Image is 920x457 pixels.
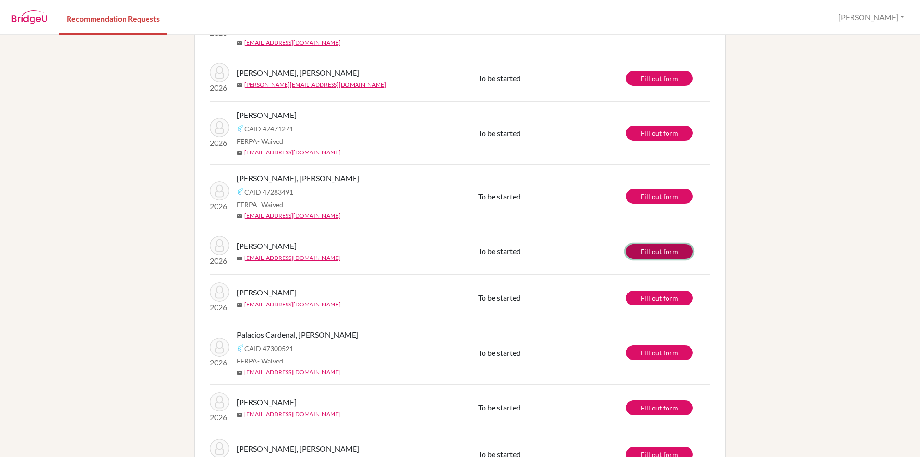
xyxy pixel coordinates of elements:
[237,412,242,418] span: mail
[626,291,693,305] a: Fill out form
[237,67,359,79] span: [PERSON_NAME], [PERSON_NAME]
[237,329,358,340] span: Palacios Cardenal, [PERSON_NAME]
[244,211,341,220] a: [EMAIL_ADDRESS][DOMAIN_NAME]
[478,348,521,357] span: To be started
[237,173,359,184] span: [PERSON_NAME], [PERSON_NAME]
[210,338,229,357] img: Palacios Cardenal, Nicolas
[257,137,283,145] span: - Waived
[210,181,229,200] img: Hasbún Safie, Jorge
[210,137,229,149] p: 2026
[626,71,693,86] a: Fill out form
[210,236,229,255] img: Bonilla Andino, Valeria
[478,192,521,201] span: To be started
[244,81,386,89] a: [PERSON_NAME][EMAIL_ADDRESS][DOMAIN_NAME]
[237,40,242,46] span: mail
[237,370,242,375] span: mail
[834,8,908,26] button: [PERSON_NAME]
[237,397,297,408] span: [PERSON_NAME]
[244,187,293,197] span: CAID 47283491
[237,240,297,252] span: [PERSON_NAME]
[210,392,229,411] img: Gutiérrez Castro, Paulina
[210,255,229,267] p: 2026
[478,293,521,302] span: To be started
[210,82,229,94] p: 2026
[237,256,242,261] span: mail
[244,343,293,353] span: CAID 47300521
[210,357,229,368] p: 2026
[237,356,283,366] span: FERPA
[237,344,244,352] img: Common App logo
[237,302,242,308] span: mail
[478,129,521,138] span: To be started
[237,136,283,146] span: FERPA
[626,400,693,415] a: Fill out form
[244,410,341,419] a: [EMAIL_ADDRESS][DOMAIN_NAME]
[11,10,47,24] img: BridgeU logo
[210,282,229,302] img: Bonilla Andino, Valeria
[257,200,283,209] span: - Waived
[210,411,229,423] p: 2026
[237,287,297,298] span: [PERSON_NAME]
[478,246,521,256] span: To be started
[237,125,244,132] img: Common App logo
[237,443,359,455] span: [PERSON_NAME], [PERSON_NAME]
[210,302,229,313] p: 2026
[237,213,242,219] span: mail
[237,188,244,196] img: Common App logo
[237,199,283,210] span: FERPA
[626,345,693,360] a: Fill out form
[478,73,521,82] span: To be started
[237,150,242,156] span: mail
[626,189,693,204] a: Fill out form
[210,200,229,212] p: 2026
[210,118,229,137] img: Gutiérrez Cicchelli, Valentina
[244,124,293,134] span: CAID 47471271
[237,109,297,121] span: [PERSON_NAME]
[626,126,693,141] a: Fill out form
[244,368,341,376] a: [EMAIL_ADDRESS][DOMAIN_NAME]
[478,403,521,412] span: To be started
[244,300,341,309] a: [EMAIL_ADDRESS][DOMAIN_NAME]
[257,357,283,365] span: - Waived
[244,38,341,47] a: [EMAIL_ADDRESS][DOMAIN_NAME]
[237,82,242,88] span: mail
[59,1,167,35] a: Recommendation Requests
[244,254,341,262] a: [EMAIL_ADDRESS][DOMAIN_NAME]
[210,63,229,82] img: González Montes, Ariana
[626,244,693,259] a: Fill out form
[244,148,341,157] a: [EMAIL_ADDRESS][DOMAIN_NAME]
